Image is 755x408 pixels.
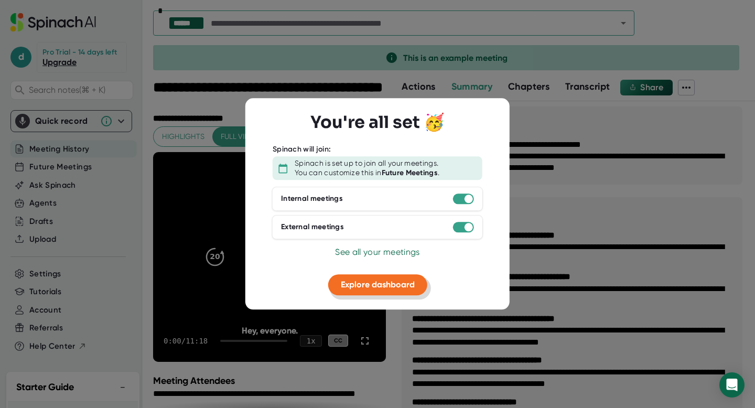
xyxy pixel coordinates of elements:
[382,168,438,177] b: Future Meetings
[335,246,419,259] button: See all your meetings
[281,223,344,232] div: External meetings
[335,247,419,257] span: See all your meetings
[295,168,439,178] div: You can customize this in .
[719,372,745,398] div: Open Intercom Messenger
[295,159,438,168] div: Spinach is set up to join all your meetings.
[341,280,415,289] span: Explore dashboard
[281,195,343,204] div: Internal meetings
[328,274,427,295] button: Explore dashboard
[310,113,445,133] h3: You're all set 🥳
[273,145,331,154] div: Spinach will join:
